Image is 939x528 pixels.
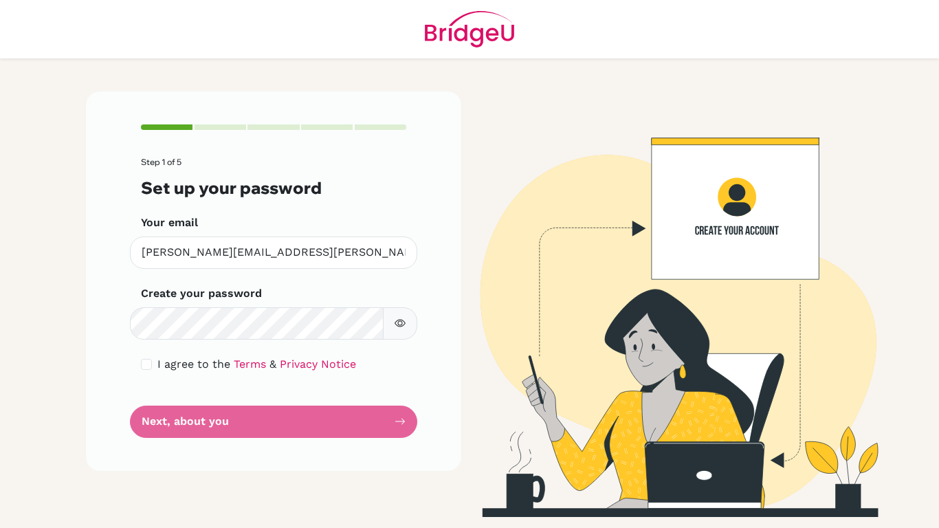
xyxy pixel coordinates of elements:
[141,214,198,231] label: Your email
[141,157,181,167] span: Step 1 of 5
[234,357,266,371] a: Terms
[130,236,417,269] input: Insert your email*
[280,357,356,371] a: Privacy Notice
[269,357,276,371] span: &
[141,178,406,198] h3: Set up your password
[157,357,230,371] span: I agree to the
[141,285,262,302] label: Create your password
